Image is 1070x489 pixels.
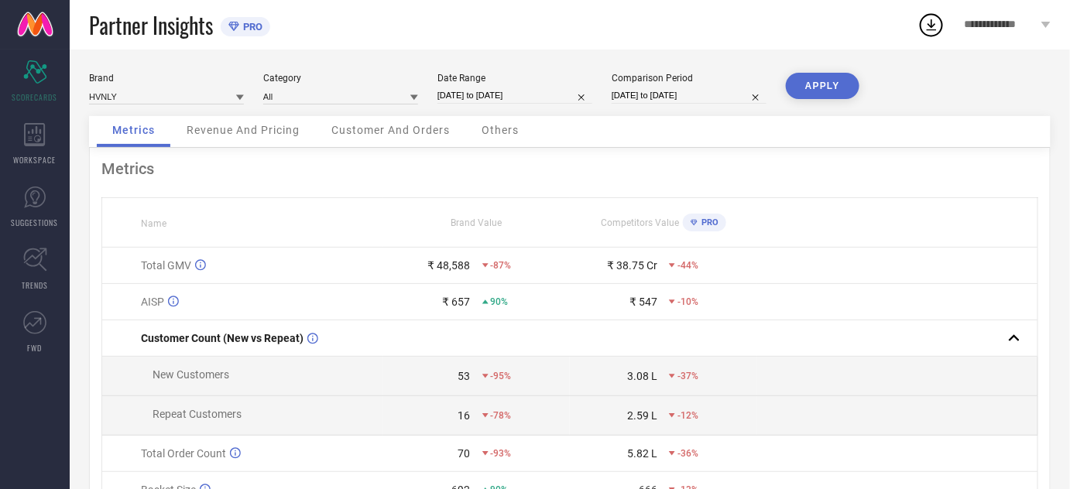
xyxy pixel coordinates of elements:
[627,370,657,382] div: 3.08 L
[28,342,43,354] span: FWD
[612,73,766,84] div: Comparison Period
[612,87,766,104] input: Select comparison period
[187,124,300,136] span: Revenue And Pricing
[491,260,512,271] span: -87%
[141,296,164,308] span: AISP
[112,124,155,136] span: Metrics
[677,371,698,381] span: -37%
[917,11,945,39] div: Open download list
[14,154,57,166] span: WORKSPACE
[677,260,698,271] span: -44%
[458,370,471,382] div: 53
[437,73,592,84] div: Date Range
[627,409,657,422] div: 2.59 L
[153,408,242,420] span: Repeat Customers
[458,447,471,460] div: 70
[491,410,512,421] span: -78%
[239,21,262,32] span: PRO
[607,259,657,272] div: ₹ 38.75 Cr
[331,124,450,136] span: Customer And Orders
[482,124,519,136] span: Others
[141,218,166,229] span: Name
[141,259,191,272] span: Total GMV
[491,448,512,459] span: -93%
[141,332,304,344] span: Customer Count (New vs Repeat)
[458,409,471,422] div: 16
[677,448,698,459] span: -36%
[627,447,657,460] div: 5.82 L
[786,73,859,99] button: APPLY
[141,447,226,460] span: Total Order Count
[629,296,657,308] div: ₹ 547
[89,9,213,41] span: Partner Insights
[263,73,418,84] div: Category
[677,296,698,307] span: -10%
[491,371,512,381] span: -95%
[12,217,59,228] span: SUGGESTIONS
[601,217,679,228] span: Competitors Value
[698,217,718,227] span: PRO
[153,368,229,381] span: New Customers
[451,217,502,228] span: Brand Value
[89,73,244,84] div: Brand
[443,296,471,308] div: ₹ 657
[437,87,592,104] input: Select date range
[22,279,48,291] span: TRENDS
[491,296,509,307] span: 90%
[677,410,698,421] span: -12%
[428,259,471,272] div: ₹ 48,588
[101,159,1038,178] div: Metrics
[12,91,58,103] span: SCORECARDS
